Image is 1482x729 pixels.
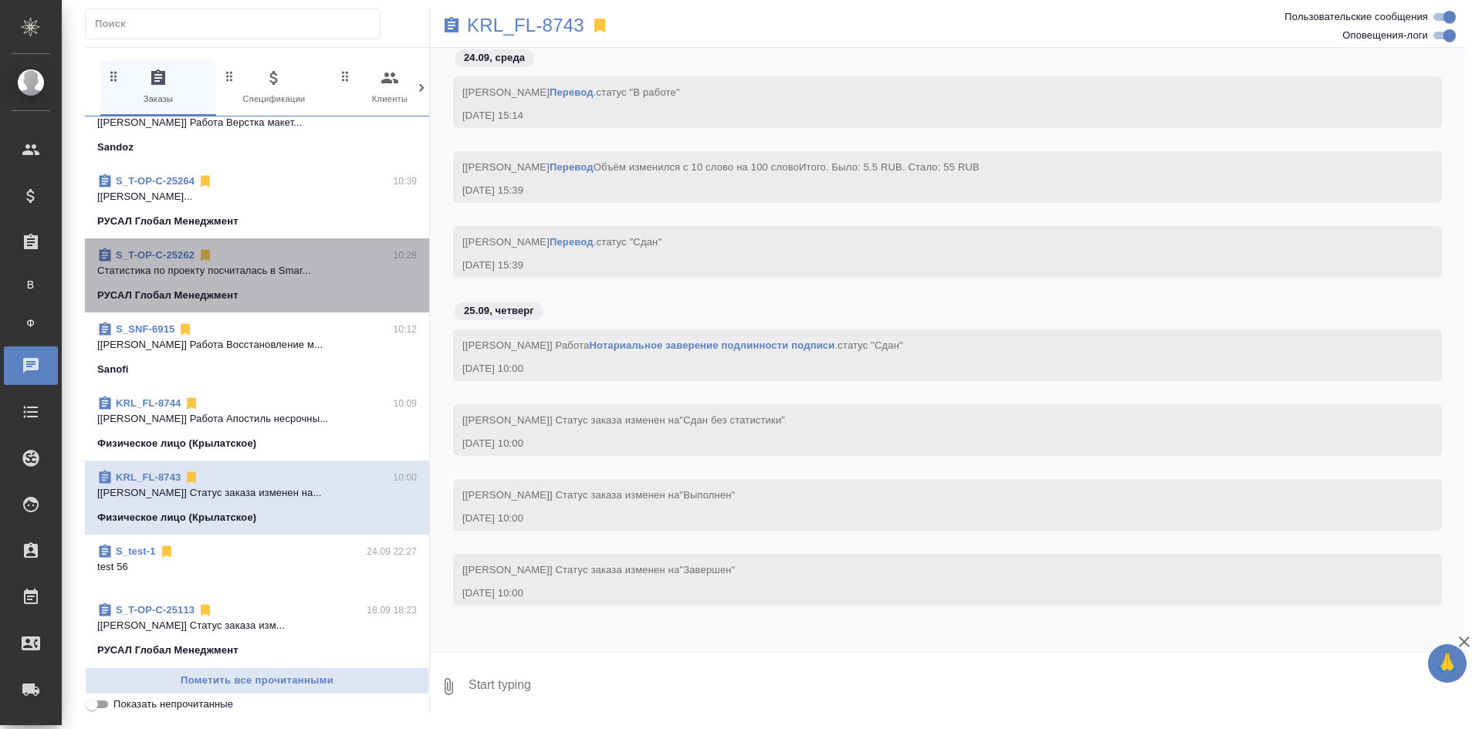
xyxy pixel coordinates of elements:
[198,174,213,189] svg: Отписаться
[1342,28,1428,43] span: Оповещения-логи
[97,559,417,575] p: test 56
[462,236,661,248] span: [[PERSON_NAME] .
[367,544,417,559] p: 24.09 22:27
[107,69,121,83] svg: Зажми и перетащи, чтобы поменять порядок вкладок
[85,593,429,667] div: S_T-OP-C-2511318.09 18:23[[PERSON_NAME]] Статус заказа изм...РУСАЛ Глобал Менеджмент
[97,618,417,633] p: [[PERSON_NAME]] Статус заказа изм...
[198,602,213,618] svg: Отписаться
[467,18,584,33] a: KRL_FL-8743
[393,322,417,337] p: 10:12
[184,396,199,411] svg: Отписаться
[178,322,193,337] svg: Отписаться
[462,183,1388,198] div: [DATE] 15:39
[462,108,1388,123] div: [DATE] 15:14
[97,115,417,130] p: [[PERSON_NAME]] Работа Верстка макет...
[393,470,417,485] p: 10:00
[116,175,195,187] a: S_T-OP-C-25264
[93,672,421,690] span: Пометить все прочитанными
[462,489,735,501] span: [[PERSON_NAME]] Статус заказа изменен на
[1284,9,1428,25] span: Пользовательские сообщения
[222,69,326,106] span: Спецификации
[116,249,195,261] a: S_T-OP-C-25262
[97,362,129,377] p: Sanofi
[97,485,417,501] p: [[PERSON_NAME]] Статус заказа изменен на...
[19,316,42,331] span: Ф
[107,69,210,106] span: Заказы
[116,471,181,483] a: KRL_FL-8743
[19,277,42,292] span: В
[464,50,525,66] p: 24.09, среда
[589,339,834,351] a: Нотариальное заверение подлинности подписи
[85,667,429,694] button: Пометить все прочитанными
[679,489,735,501] span: "Выполнен"
[550,236,594,248] a: Перевод
[85,90,429,164] div: [[PERSON_NAME]] Работа Верстка макет...Sandoz
[462,414,785,426] span: [[PERSON_NAME]] Статус заказа изменен на
[85,164,429,238] div: S_T-OP-C-2526410:39[[PERSON_NAME]...РУСАЛ Глобал Менеджмент
[679,414,785,426] span: "Сдан без статистики"
[1428,644,1467,683] button: 🙏
[85,535,429,593] div: S_test-124.09 22:27test 56
[462,258,1388,273] div: [DATE] 15:39
[679,564,735,575] span: "Завершен"
[597,86,680,98] span: статус "В работе"
[462,586,1388,601] div: [DATE] 10:00
[799,161,980,173] span: Итого. Было: 5.5 RUB. Стало: 55 RUB
[85,386,429,461] div: KRL_FL-874410:09[[PERSON_NAME]] Работа Апостиль несрочны...Физическое лицо (Крылатское)
[97,140,134,155] p: Sandoz
[97,214,239,229] p: РУСАЛ Глобал Менеджмент
[393,248,417,263] p: 10:28
[462,361,1388,376] div: [DATE] 10:00
[97,643,239,658] p: РУСАЛ Глобал Менеджмент
[97,436,256,451] p: Физическое лицо (Крылатское)
[837,339,903,351] span: статус "Сдан"
[97,189,417,204] p: [[PERSON_NAME]...
[97,411,417,427] p: [[PERSON_NAME]] Работа Апостиль несрочны...
[184,470,199,485] svg: Отписаться
[159,544,174,559] svg: Отписаться
[462,86,680,98] span: [[PERSON_NAME] .
[97,288,239,303] p: РУСАЛ Глобал Менеджмент
[393,174,417,189] p: 10:39
[393,396,417,411] p: 10:09
[462,436,1388,451] div: [DATE] 10:00
[12,308,50,339] a: Ф
[462,161,980,173] span: [[PERSON_NAME] Объём изменился с 10 слово на 100 слово
[85,238,429,312] div: S_T-OP-C-2526210:28Cтатистика по проекту посчиталась в Smar...РУСАЛ Глобал Менеджмент
[116,397,181,409] a: KRL_FL-8744
[12,269,50,300] a: В
[1434,647,1460,680] span: 🙏
[116,545,156,557] a: S_test-1
[116,323,174,335] a: S_SNF-6915
[97,510,256,525] p: Физическое лицо (Крылатское)
[597,236,662,248] span: статус "Сдан"
[113,697,233,712] span: Показать непрочитанные
[462,564,735,575] span: [[PERSON_NAME]] Статус заказа изменен на
[464,303,534,319] p: 25.09, четверг
[116,604,195,616] a: S_T-OP-C-25113
[85,312,429,386] div: S_SNF-691510:12[[PERSON_NAME]] Работа Восстановление м...Sanofi
[97,337,417,353] p: [[PERSON_NAME]] Работа Восстановление м...
[338,69,442,106] span: Клиенты
[97,263,417,278] p: Cтатистика по проекту посчиталась в Smar...
[550,161,594,173] a: Перевод
[222,69,237,83] svg: Зажми и перетащи, чтобы поменять порядок вкладок
[462,511,1388,526] div: [DATE] 10:00
[95,13,380,35] input: Поиск
[462,339,903,351] span: [[PERSON_NAME]] Работа .
[367,602,417,618] p: 18.09 18:23
[550,86,594,98] a: Перевод
[85,461,429,535] div: KRL_FL-874310:00[[PERSON_NAME]] Статус заказа изменен на...Физическое лицо (Крылатское)
[198,248,213,263] svg: Отписаться
[338,69,353,83] svg: Зажми и перетащи, чтобы поменять порядок вкладок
